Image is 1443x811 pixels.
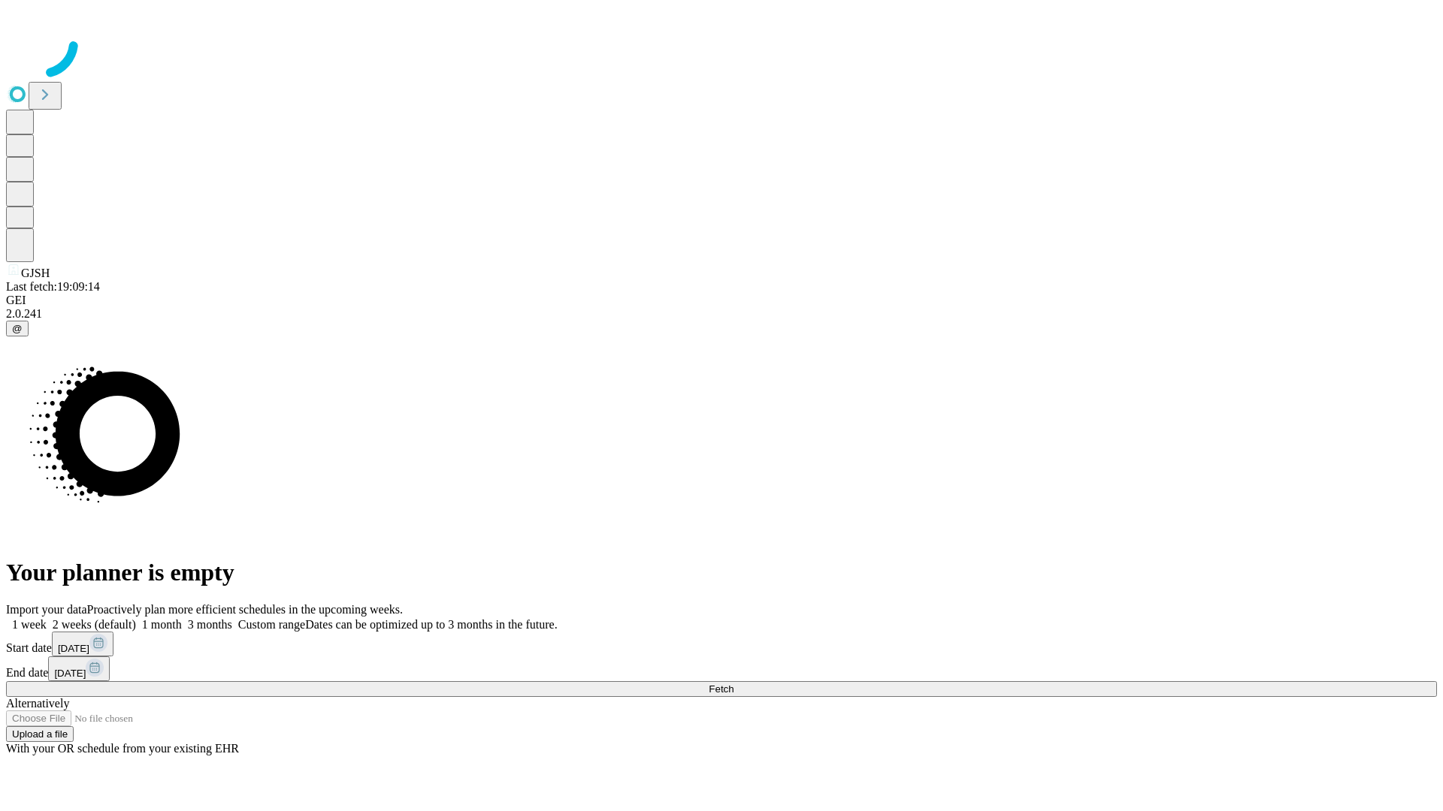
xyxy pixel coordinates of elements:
[238,618,305,631] span: Custom range
[54,668,86,679] span: [DATE]
[12,323,23,334] span: @
[6,280,100,293] span: Last fetch: 19:09:14
[58,643,89,654] span: [DATE]
[6,632,1437,656] div: Start date
[6,321,29,336] button: @
[6,656,1437,681] div: End date
[142,618,182,631] span: 1 month
[6,742,239,755] span: With your OR schedule from your existing EHR
[21,267,50,279] span: GJSH
[6,726,74,742] button: Upload a file
[12,618,47,631] span: 1 week
[6,697,69,710] span: Alternatively
[6,681,1437,697] button: Fetch
[6,307,1437,321] div: 2.0.241
[87,603,403,616] span: Proactively plan more efficient schedules in the upcoming weeks.
[53,618,136,631] span: 2 weeks (default)
[6,559,1437,586] h1: Your planner is empty
[6,603,87,616] span: Import your data
[188,618,232,631] span: 3 months
[52,632,113,656] button: [DATE]
[709,683,734,695] span: Fetch
[6,294,1437,307] div: GEI
[48,656,110,681] button: [DATE]
[305,618,557,631] span: Dates can be optimized up to 3 months in the future.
